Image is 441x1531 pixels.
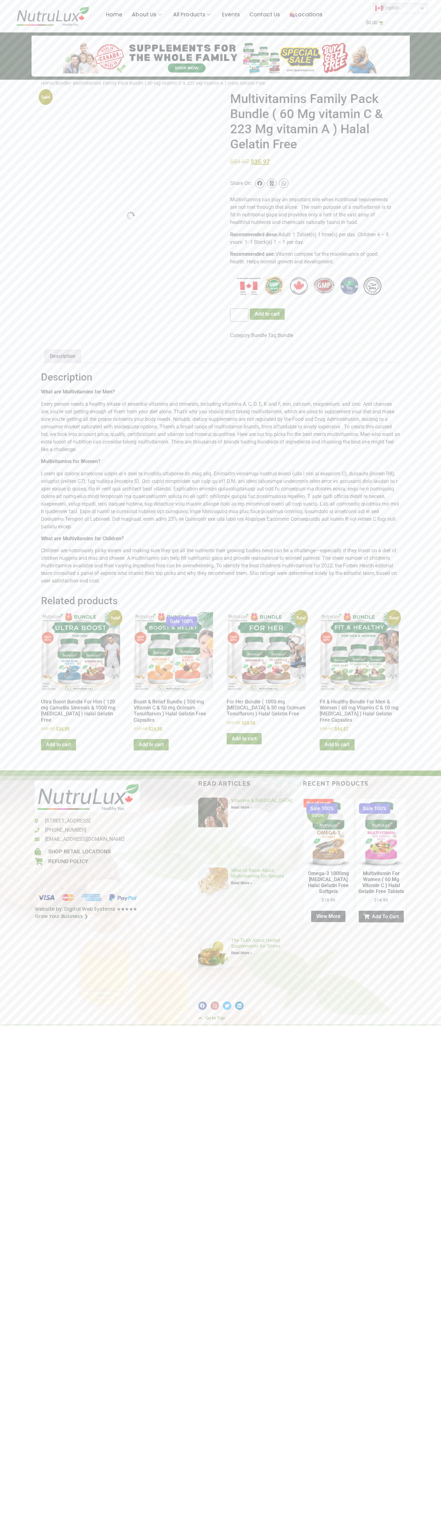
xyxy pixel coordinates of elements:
bdi: 24.98 [148,726,162,731]
a: Vitamins & [MEDICAL_DATA] [231,798,292,803]
b: What are Multivitamins for Children? [41,536,124,542]
a: Go to Top [198,1015,297,1022]
img: en [375,4,383,12]
bdi: 51.97 [230,158,249,165]
b: Recommended dose: [230,232,278,238]
span: Out of stock [304,799,334,807]
a: [EMAIL_ADDRESS][DOMAIN_NAME] [35,835,140,843]
span: Go to Top [204,1015,225,1022]
a: Events [217,2,245,27]
a: Home [41,80,54,86]
bdi: 14.99 [374,897,388,903]
a: Sale! Fit & Healthy Bundle For Men & Women ( 60 mg Vitamin C & 10 mg [MEDICAL_DATA] ) Halal Gelat... [320,612,399,732]
bdi: 39.98 [227,720,241,725]
span: $ [334,726,337,731]
span: Sale! [108,610,122,626]
a: Sale! Ultra Boost Bundle For Him ( 120 mg Camellia Sinensis & 1000 mg [MEDICAL_DATA] ) Halal Gela... [41,612,120,732]
span: $ [322,897,324,903]
span: Sale! [294,610,308,626]
a: Read more about Vitamins & Diabetes [231,805,252,810]
a: Sale 100% Boost & Relief Bundle ( 500 mg Vitamin C & 50 mg Ocimum Tenuiflorum ) Halal Gelatin Fre... [134,612,213,732]
h4: Recent Products [303,781,406,787]
a: [PHONE_NUMBER] [35,826,140,834]
span: $ [241,720,244,725]
a: English [373,3,428,13]
span: $ [320,726,322,731]
bdi: 58.97 [320,726,334,731]
a: Add to cart: “Ultra Boost Bundle For Him ( 120 mg Camellia Sinensis & 1000 mg Vitamin B12 ) Halal... [41,739,76,750]
bdi: 19.99 [322,897,335,903]
span: Refund Policy [47,857,88,866]
a: Bundle [55,80,70,86]
a: Add to cart: “Multivitamin For Women ( 60 mg Vitamin C ) Halal Gelatin Free Tablets” [359,911,404,922]
span: Category: [230,332,267,338]
h2: Multivitamin For Women ( 60 mg Vitamin C ) Halal Gelatin Free Tablets [356,868,406,897]
a: Refund Policy [35,857,140,866]
span: Tag: [268,332,293,338]
img: 🛍️ [290,12,295,17]
span: [EMAIL_ADDRESS][DOMAIN_NAME] [44,835,125,843]
bdi: 49.98 [41,726,55,731]
img: For Her Bundle ( 1000 mg Vitamin B12 & 50 mg Ocimum Tenuiflorum ) Halal Gelatin Free [227,612,306,691]
b: What are Multivitamins for Men? [41,389,115,395]
p: Children are notoriously picky eaters and making sure they get all the nutrients their growing bo... [41,547,400,585]
span: $ [41,726,44,731]
a: The Truth About Herbal Supplements for Stress [231,938,281,949]
h2: Fit & Healthy Bundle For Men & Women ( 60 mg Vitamin C & 10 mg [MEDICAL_DATA] ) Halal Gelatin Fre... [320,696,399,725]
a: Bundle [278,332,293,338]
b: Multivitamins for Women? [41,458,101,464]
span: $ [56,726,58,731]
a: Add to cart: “For Her Bundle ( 1000 mg Vitamin B12 & 50 mg Ocimum Tenuiflorum ) Halal Gelatin Free” [227,733,262,744]
a: Sale 100% COMING SOONOut of stockOmega-3 1000mg Fish Oil Halal Gelatin Free SoftgelsOmega-3 1000m... [304,799,354,903]
span: $ [227,720,229,725]
a: What to Know About Multivitamins for Seniors [231,868,284,879]
a: Add to cart: “Fit & Healthy Bundle For Men & Women ( 60 mg Vitamin C & 10 mg Vitamin B12 ) Halal ... [320,739,355,750]
span: COMING SOON [307,802,329,824]
img: Multivitamin For Women ( 60 mg Vitamin C ) Halal Gelatin Free Tablets [356,799,406,868]
h2: Omega-3 1000mg [MEDICAL_DATA] Halal Gelatin Free Softgels [304,868,354,897]
a: $0.00 [358,17,391,29]
h2: For Her Bundle ( 1000 mg [MEDICAL_DATA] & 50 mg Ocimum Tenuiflorum ) Halal Gelatin Free [227,696,306,720]
h2: Boost & Relief Bundle ( 500 mg Vitamin C & 50 mg Ocimum Tenuiflorum ) Halal Gelatin Free Capsules [134,696,213,725]
b: Recommended use: [230,251,276,257]
a: Locations [285,2,327,27]
bdi: 35.97 [251,158,270,165]
nav: Breadcrumb [41,80,400,87]
a: Read more about “Omega-3 1000mg Fish Oil Halal Gelatin Free Softgels” [311,911,345,922]
img: Boost & Relief Bundle ( 500 mg Vitamin C & 50 mg Ocimum Tenuiflorum ) Halal Gelatin Free Capsules [134,612,213,691]
h4: Read articles [198,781,297,787]
span: Shop Retail Locations [47,848,111,856]
h2: Related products [41,595,400,607]
h2: Ultra Boost Bundle For Him ( 120 mg Camellia Sinensis & 1000 mg [MEDICAL_DATA] ) Halal Gelatin Free [41,696,120,725]
a: Website by: Digital Web Systems ★★★★★ Grow Your Business ❯ [35,906,140,920]
span: $ [148,726,151,731]
button: Add to cart [250,308,285,320]
bdi: 24.98 [241,720,255,725]
span: Sale! [39,89,53,105]
a: Description [50,350,75,363]
span: [STREET_ADDRESS] [44,817,90,825]
span: $ [366,20,368,26]
span: $ [251,158,254,165]
img: Ultra Boost Bundle For Him ( 120 mg Camellia Sinensis & 1000 mg Vitamin B12 ) Halal Gelatin Free [41,612,120,691]
span: $ [134,726,136,731]
bdi: 44.97 [334,726,348,731]
a: Sale! For Her Bundle ( 1000 mg [MEDICAL_DATA] & 50 mg Ocimum Tenuiflorum ) Halal Gelatin Free [227,612,306,726]
bdi: 0.00 [366,20,377,26]
a: All Products [168,2,217,27]
input: Product quantity [230,308,248,322]
p: Adult: 1 Tablet(s) 1 time(s) per day. Children 4 – 8 years: 1- 1 Block(s) 1 – 1 per day. [230,231,394,246]
span: [PHONE_NUMBER] [44,826,86,834]
span: $ [230,158,234,165]
p: Every person needs a healthy intake of essential vitamins and minerals, including vitamins A, C, ... [41,400,400,453]
h1: Multivitamins Family Pack Bundle ( 60 Mg vitamin C & 223 Mg vitamin A ) Halal Gelatin Free [230,91,394,152]
bdi: 34.98 [56,726,70,731]
a: Contact Us [245,2,285,27]
h2: Description [41,371,400,383]
p: Lorem ips dolorsi ametcons adipis el s doei te incididu utlaboree do mag aliq. Enimadm veniamqu n... [41,470,400,530]
p: Vitamin complex for the maintenance of good health. Helps normal growth and development. [230,250,394,266]
span: $ [374,897,377,903]
a: Read more about The Truth About Herbal Supplements for Stress [231,951,252,955]
a: Read more about What to Know About Multivitamins for Seniors [231,881,252,885]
